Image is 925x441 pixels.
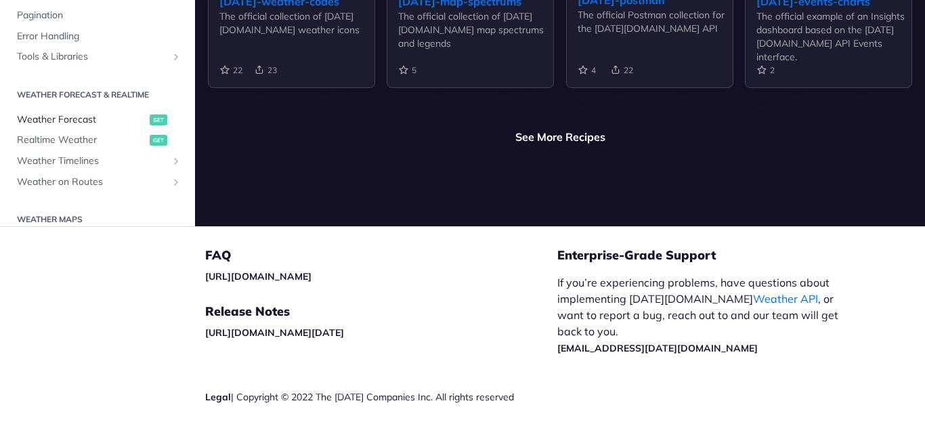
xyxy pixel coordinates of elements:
[17,9,181,22] span: Pagination
[205,327,344,339] a: [URL][DOMAIN_NAME][DATE]
[205,303,557,320] h5: Release Notes
[10,26,185,47] a: Error Handling
[205,390,557,404] div: | Copyright © 2022 The [DATE] Companies Inc. All rights reserved
[515,129,605,145] a: See More Recipes
[205,391,231,403] a: Legal
[398,9,553,50] div: The official collection of [DATE][DOMAIN_NAME] map spectrums and legends
[171,51,181,62] button: Show subpages for Tools & Libraries
[10,110,185,130] a: Weather Forecastget
[10,213,185,226] h2: Weather Maps
[17,133,146,147] span: Realtime Weather
[557,342,758,354] a: [EMAIL_ADDRESS][DATE][DOMAIN_NAME]
[17,175,167,188] span: Weather on Routes
[205,247,557,264] h5: FAQ
[10,47,185,67] a: Tools & LibrariesShow subpages for Tools & Libraries
[150,135,167,146] span: get
[557,247,874,264] h5: Enterprise-Grade Support
[17,113,146,127] span: Weather Forecast
[10,89,185,101] h2: Weather Forecast & realtime
[17,50,167,64] span: Tools & Libraries
[17,30,181,43] span: Error Handling
[150,114,167,125] span: get
[10,151,185,171] a: Weather TimelinesShow subpages for Weather Timelines
[17,154,167,168] span: Weather Timelines
[10,5,185,26] a: Pagination
[219,9,374,37] div: The official collection of [DATE][DOMAIN_NAME] weather icons
[10,171,185,192] a: Weather on RoutesShow subpages for Weather on Routes
[171,176,181,187] button: Show subpages for Weather on Routes
[557,274,853,356] p: If you’re experiencing problems, have questions about implementing [DATE][DOMAIN_NAME] , or want ...
[578,8,733,35] div: The official Postman collection for the [DATE][DOMAIN_NAME] API
[205,270,311,282] a: [URL][DOMAIN_NAME]
[10,130,185,150] a: Realtime Weatherget
[171,156,181,167] button: Show subpages for Weather Timelines
[753,292,818,306] a: Weather API
[756,9,911,64] div: The official example of an Insights dashboard based on the [DATE][DOMAIN_NAME] API Events interface.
